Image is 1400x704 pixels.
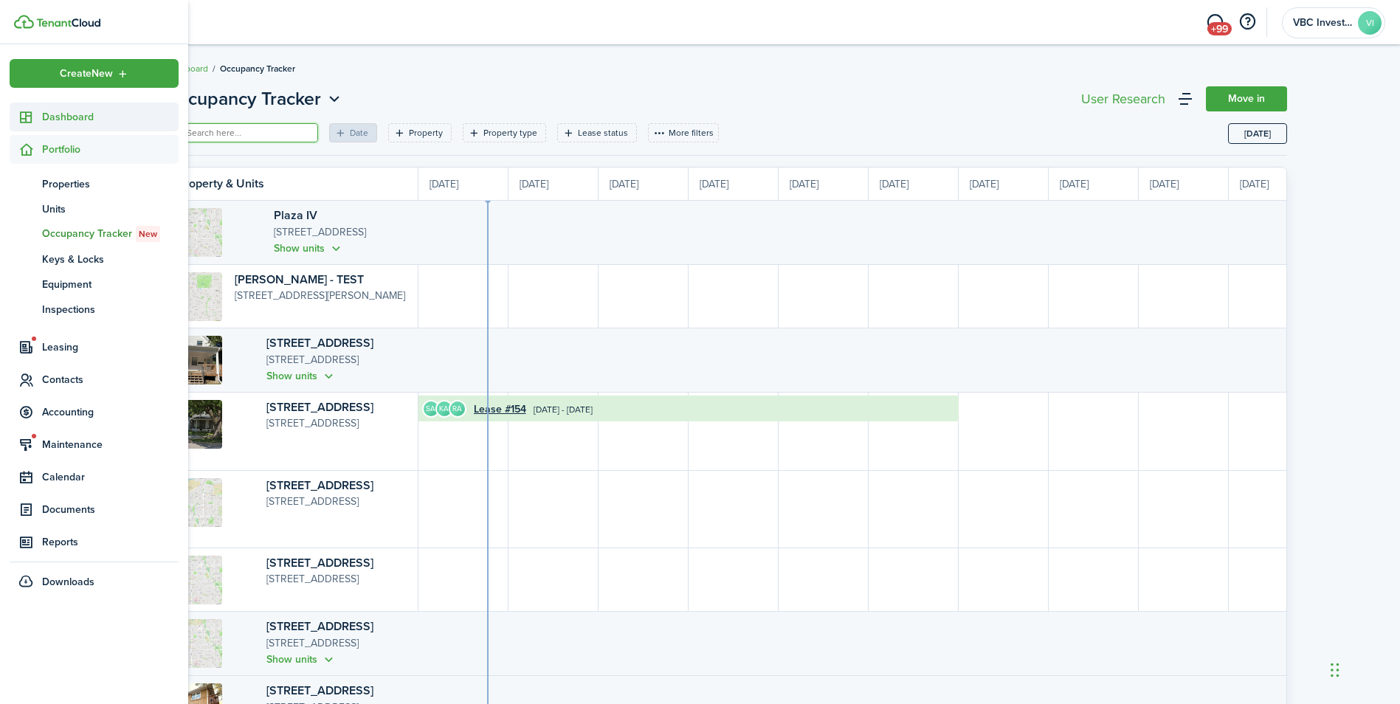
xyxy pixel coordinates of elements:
[463,123,546,142] filter-tag: Open filter
[274,240,344,257] button: Show units
[266,334,373,351] a: [STREET_ADDRESS]
[599,168,689,200] div: [DATE]
[36,18,100,27] img: TenantCloud
[424,401,438,416] avatar-text: SA
[173,208,222,257] img: Property avatar
[173,400,222,449] img: Property avatar
[266,352,411,368] p: [STREET_ADDRESS]
[1326,633,1400,704] iframe: Chat Widget
[578,126,628,139] filter-tag-label: Lease status
[274,224,411,241] p: [STREET_ADDRESS]
[266,618,373,635] a: [STREET_ADDRESS]
[10,171,179,196] a: Properties
[139,227,157,241] span: New
[266,651,337,668] button: Show units
[10,59,179,88] button: Open menu
[437,401,452,416] avatar-text: KA
[10,196,179,221] a: Units
[557,123,637,142] filter-tag: Open filter
[42,302,179,317] span: Inspections
[173,478,222,527] img: Property avatar
[959,168,1049,200] div: [DATE]
[869,168,959,200] div: [DATE]
[689,168,779,200] div: [DATE]
[266,367,337,384] button: Show units
[42,469,179,485] span: Calendar
[266,571,411,587] p: [STREET_ADDRESS]
[235,288,411,303] p: [STREET_ADDRESS][PERSON_NAME]
[1207,22,1232,35] span: +99
[42,226,179,242] span: Occupancy Tracker
[42,404,179,420] span: Accounting
[10,103,179,131] a: Dashboard
[779,168,869,200] div: [DATE]
[266,554,373,571] a: [STREET_ADDRESS]
[418,168,508,200] div: [DATE]
[173,272,222,321] img: Property avatar
[42,252,179,267] span: Keys & Locks
[42,109,179,125] span: Dashboard
[1331,648,1339,692] div: Drag
[177,175,264,193] timeline-board-header-title: Property & Units
[474,401,526,417] a: Lease #154
[388,123,452,142] filter-tag: Open filter
[1081,92,1165,106] div: User Research
[42,372,179,387] span: Contacts
[183,126,313,140] input: Search here...
[648,123,719,142] button: More filters
[508,168,599,200] div: [DATE]
[1139,168,1229,200] div: [DATE]
[1206,86,1287,111] a: Move in
[534,403,593,416] time: [DATE] - [DATE]
[266,398,373,415] a: [STREET_ADDRESS]
[450,401,465,416] avatar-text: RA
[10,528,179,556] a: Reports
[165,86,344,112] button: Open menu
[10,221,179,246] a: Occupancy TrackerNew
[173,619,222,668] img: Property avatar
[1358,11,1382,35] avatar-text: VI
[173,336,222,384] img: Property avatar
[42,277,179,292] span: Equipment
[1228,123,1287,144] button: Today
[274,207,317,224] a: Plaza IV
[60,69,113,79] span: Create New
[42,502,179,517] span: Documents
[483,126,537,139] filter-tag-label: Property type
[409,126,443,139] filter-tag-label: Property
[10,297,179,322] a: Inspections
[266,682,373,699] a: [STREET_ADDRESS]
[266,415,411,431] p: [STREET_ADDRESS]
[1235,10,1260,35] button: Open resource center
[42,201,179,217] span: Units
[235,271,364,288] a: [PERSON_NAME] - TEST
[173,556,222,604] img: Property avatar
[42,574,94,590] span: Downloads
[14,15,34,29] img: TenantCloud
[1293,18,1352,28] span: VBC Investments LLC
[1229,168,1319,200] div: [DATE]
[266,494,411,509] p: [STREET_ADDRESS]
[10,272,179,297] a: Equipment
[42,142,179,157] span: Portfolio
[266,477,373,494] a: [STREET_ADDRESS]
[42,339,179,355] span: Leasing
[10,246,179,272] a: Keys & Locks
[1049,168,1139,200] div: [DATE]
[42,437,179,452] span: Maintenance
[165,86,344,112] button: Occupancy Tracker
[220,62,295,75] span: Occupancy Tracker
[165,86,321,112] span: Occupancy Tracker
[266,635,411,652] p: [STREET_ADDRESS]
[1077,89,1169,109] button: User Research
[42,176,179,192] span: Properties
[42,534,179,550] span: Reports
[1201,4,1229,41] a: Messaging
